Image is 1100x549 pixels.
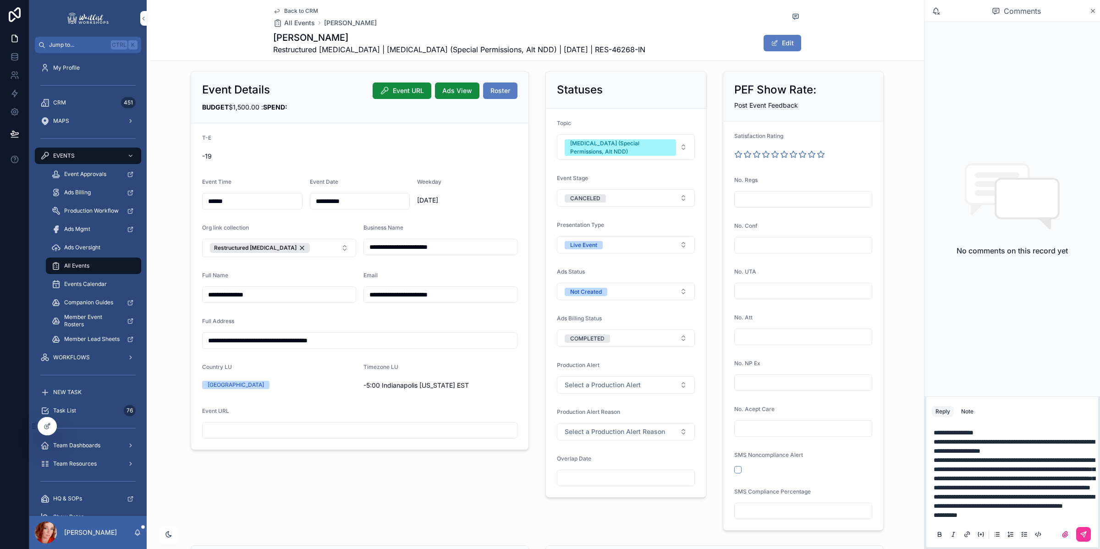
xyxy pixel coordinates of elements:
[570,194,600,203] div: CANCELED
[273,44,645,55] span: Restructured [MEDICAL_DATA] | [MEDICAL_DATA] (Special Permissions, Alt NDD) | [DATE] | RES-46268-IN
[957,406,977,417] button: Note
[557,175,588,181] span: Event Stage
[46,239,141,256] a: Ads Oversight
[124,405,136,416] div: 76
[53,99,66,106] span: CRM
[557,329,695,347] button: Select Button
[202,318,234,324] span: Full Address
[53,354,90,361] span: WORKFLOWS
[202,239,356,257] button: Select Button
[66,11,110,26] img: App logo
[202,363,232,370] span: Country LU
[557,362,599,368] span: Production Alert
[64,207,119,214] span: Production Workflow
[53,152,75,159] span: EVENTS
[557,134,695,160] button: Select Button
[363,381,517,390] span: -5:00 Indianapolis [US_STATE] EST
[263,103,287,111] strong: SPEND:
[557,236,695,253] button: Select Button
[442,86,472,95] span: Ads View
[557,376,695,394] button: Select Button
[734,451,803,458] span: SMS Noncompliance Alert
[557,455,591,462] span: Overlap Date
[557,221,604,228] span: Presentation Type
[64,335,120,343] span: Member Lead Sheets
[417,196,517,205] span: [DATE]
[932,406,954,417] button: Reply
[363,272,378,279] span: Email
[734,132,783,139] span: Satisfaction Rating
[46,184,141,201] a: Ads Billing
[324,18,377,27] a: [PERSON_NAME]
[64,225,90,233] span: Ads Mgmt
[202,272,228,279] span: Full Name
[734,82,816,97] h2: PEF Show Rate:
[64,280,107,288] span: Events Calendar
[570,241,597,249] div: Live Event
[46,221,141,237] a: Ads Mgmt
[210,243,310,253] button: Unselect 434
[557,120,571,126] span: Topic
[46,313,141,329] a: Member Event Rosters
[570,139,671,156] div: [MEDICAL_DATA] (Special Permissions, Alt NDD)
[957,245,1068,256] h2: No comments on this record yet
[35,509,141,525] a: Show Rates
[734,222,758,229] span: No. Conf
[35,384,141,401] a: NEW TASK
[557,82,603,97] h2: Statuses
[202,82,270,97] h2: Event Details
[373,82,431,99] button: Event URL
[764,35,801,51] button: Edit
[64,299,113,306] span: Companion Guides
[1004,5,1041,16] span: Comments
[557,268,585,275] span: Ads Status
[46,166,141,182] a: Event Approvals
[35,94,141,111] a: CRM451
[202,134,211,141] span: T-E
[35,402,141,419] a: Task List76
[214,244,297,252] span: Restructured [MEDICAL_DATA]
[557,315,602,322] span: Ads Billing Status
[53,460,97,467] span: Team Resources
[734,488,811,495] span: SMS Compliance Percentage
[46,203,141,219] a: Production Workflow
[35,113,141,129] a: MAPS
[273,31,645,44] h1: [PERSON_NAME]
[208,381,264,389] div: [GEOGRAPHIC_DATA]
[35,349,141,366] a: WORKFLOWS
[490,86,510,95] span: Roster
[53,117,69,125] span: MAPS
[734,176,758,183] span: No. Regs
[53,495,82,502] span: HQ & SOPs
[961,408,973,415] div: Note
[35,437,141,454] a: Team Dashboards
[64,528,117,537] p: [PERSON_NAME]
[557,189,695,207] button: Select Button
[417,178,441,185] span: Weekday
[557,283,695,300] button: Select Button
[435,82,479,99] button: Ads View
[64,189,91,196] span: Ads Billing
[202,103,287,111] span: $1,500.00 :
[46,331,141,347] a: Member Lead Sheets
[734,101,798,109] span: Post Event Feedback
[53,389,82,396] span: NEW TASK
[734,406,775,412] span: No. Acept Care
[121,97,136,108] div: 451
[35,456,141,472] a: Team Resources
[49,41,107,49] span: Jump to...
[284,7,318,15] span: Back to CRM
[557,423,695,440] button: Select Button
[363,363,398,370] span: Timezone LU
[35,490,141,507] a: HQ & SOPs
[64,170,106,178] span: Event Approvals
[202,224,249,231] span: Org link collection
[734,314,753,321] span: No. Att
[202,152,517,161] span: -19
[734,268,756,275] span: No. UTA
[483,82,517,99] button: Roster
[35,60,141,76] a: My Profile
[565,380,641,390] span: Select a Production Alert
[273,18,315,27] a: All Events
[202,178,231,185] span: Event Time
